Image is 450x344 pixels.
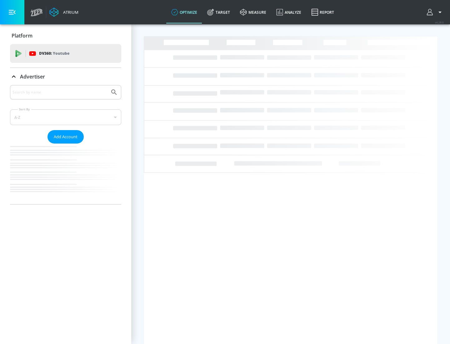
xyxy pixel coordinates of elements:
[54,133,77,140] span: Add Account
[20,73,45,80] p: Advertiser
[10,85,121,204] div: Advertiser
[202,1,235,23] a: Target
[235,1,271,23] a: measure
[271,1,306,23] a: Analyze
[10,68,121,85] div: Advertiser
[49,8,78,17] a: Atrium
[47,130,84,144] button: Add Account
[10,27,121,44] div: Platform
[12,32,32,39] p: Platform
[53,50,69,57] p: Youtube
[12,88,107,96] input: Search by name
[10,109,121,125] div: A-Z
[61,9,78,15] div: Atrium
[39,50,69,57] p: DV360:
[306,1,339,23] a: Report
[10,44,121,63] div: DV360: Youtube
[166,1,202,23] a: optimize
[435,21,444,24] span: v 4.28.0
[10,144,121,204] nav: list of Advertiser
[18,107,31,111] label: Sort By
